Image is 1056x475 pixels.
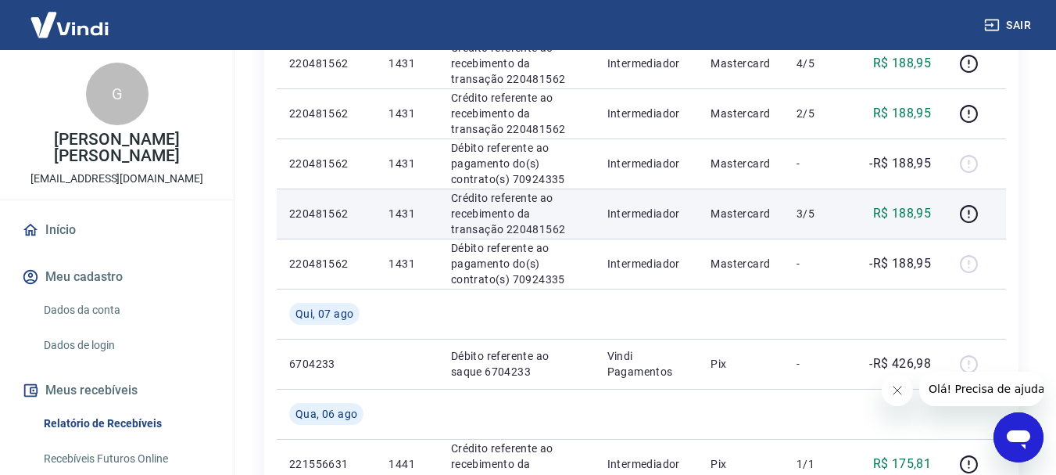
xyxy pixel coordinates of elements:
p: 1441 [388,456,425,472]
p: 220481562 [289,56,363,71]
p: R$ 175,81 [873,455,932,473]
a: Início [19,213,215,247]
p: Intermediador [607,256,686,272]
p: 220481562 [289,106,363,121]
p: 6704233 [289,356,363,372]
a: Dados de login [38,329,215,362]
p: 4/5 [796,56,843,71]
p: 220481562 [289,206,363,221]
p: Crédito referente ao recebimento da transação 220481562 [451,40,582,87]
p: 220481562 [289,156,363,171]
p: Intermediador [607,206,686,221]
span: Olá! Precisa de ajuda? [9,11,131,23]
p: 1431 [388,156,425,171]
span: Qua, 06 ago [295,406,357,422]
img: Vindi [19,1,120,49]
p: 220481562 [289,256,363,272]
iframe: Mensagem da empresa [919,372,1043,406]
p: Crédito referente ao recebimento da transação 220481562 [451,90,582,137]
p: Intermediador [607,156,686,171]
p: R$ 188,95 [873,54,932,73]
p: - [796,156,843,171]
p: 3/5 [796,206,843,221]
p: Débito referente ao saque 6704233 [451,348,582,380]
p: -R$ 426,98 [869,354,931,373]
iframe: Botão para abrir a janela de mensagens [993,412,1043,462]
p: -R$ 188,95 [869,154,931,173]
p: Mastercard [711,106,771,121]
p: Mastercard [711,156,771,171]
a: Dados da conta [38,294,215,326]
p: 2/5 [796,106,843,121]
p: Débito referente ao pagamento do(s) contrato(s) 70924335 [451,240,582,287]
p: Intermediador [607,106,686,121]
p: Débito referente ao pagamento do(s) contrato(s) 70924335 [451,140,582,187]
p: Pix [711,456,771,472]
span: Qui, 07 ago [295,306,353,322]
p: Intermediador [607,56,686,71]
p: -R$ 188,95 [869,254,931,273]
a: Recebíveis Futuros Online [38,443,215,475]
div: G [86,63,149,125]
p: Mastercard [711,56,771,71]
button: Sair [981,11,1037,40]
a: Relatório de Recebíveis [38,408,215,440]
p: 1431 [388,106,425,121]
p: [PERSON_NAME] [PERSON_NAME] [13,131,221,164]
p: R$ 188,95 [873,104,932,123]
p: 1/1 [796,456,843,472]
p: Pix [711,356,771,372]
p: Crédito referente ao recebimento da transação 220481562 [451,190,582,237]
p: Mastercard [711,256,771,272]
button: Meu cadastro [19,260,215,294]
p: - [796,356,843,372]
p: 1431 [388,206,425,221]
p: 221556631 [289,456,363,472]
p: 1431 [388,256,425,272]
p: Mastercard [711,206,771,221]
button: Meus recebíveis [19,373,215,408]
p: - [796,256,843,272]
iframe: Fechar mensagem [882,375,913,406]
p: Intermediador [607,456,686,472]
p: 1431 [388,56,425,71]
p: R$ 188,95 [873,204,932,223]
p: [EMAIL_ADDRESS][DOMAIN_NAME] [30,171,203,187]
p: Vindi Pagamentos [607,348,686,380]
